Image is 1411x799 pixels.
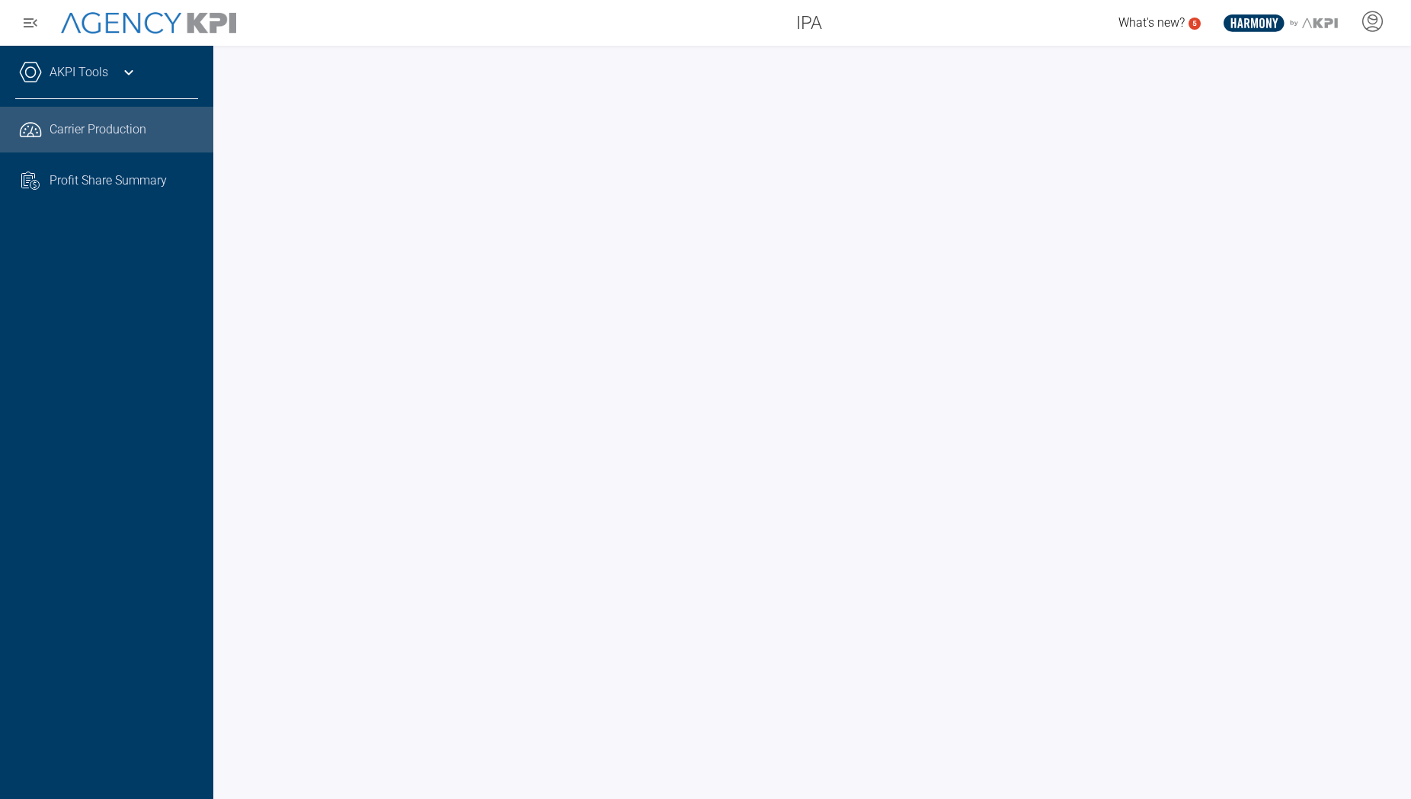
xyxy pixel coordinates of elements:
span: IPA [796,9,822,37]
span: What's new? [1118,15,1185,30]
text: 5 [1192,19,1197,27]
span: Profit Share Summary [50,172,167,190]
img: AgencyKPI [61,12,236,34]
a: 5 [1189,18,1201,30]
a: AKPI Tools [50,63,108,82]
span: Carrier Production [50,120,146,139]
